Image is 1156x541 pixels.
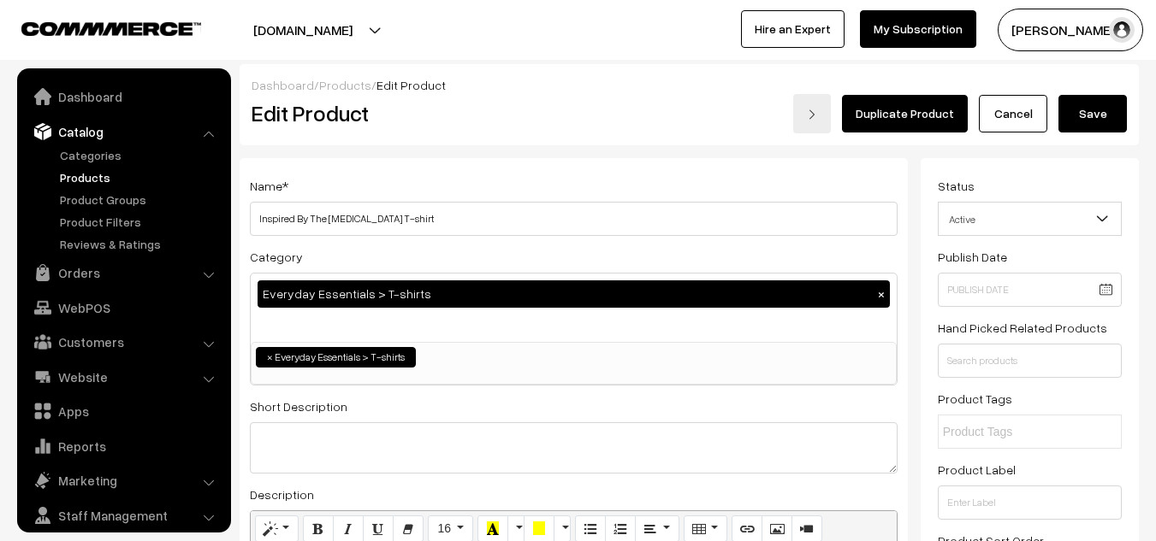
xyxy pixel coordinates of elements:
label: Status [938,177,975,195]
input: Enter Label [938,485,1122,520]
a: Reviews & Ratings [56,235,225,253]
a: Product Groups [56,191,225,209]
li: Everyday Essentials > T-shirts [256,347,416,368]
a: Staff Management [21,500,225,531]
h2: Edit Product [252,100,602,126]
img: COMMMERCE [21,22,201,35]
label: Description [250,485,314,503]
label: Name [250,177,288,195]
a: Products [319,78,371,92]
a: Dashboard [252,78,314,92]
span: 16 [437,521,451,535]
input: Publish Date [938,273,1122,307]
a: My Subscription [860,10,976,48]
span: Active [939,204,1121,234]
input: Product Tags [943,423,1093,441]
a: Catalog [21,116,225,147]
a: Orders [21,257,225,288]
a: Dashboard [21,81,225,112]
div: / / [252,76,1127,94]
input: Name [250,202,898,236]
label: Product Label [938,461,1016,479]
a: Website [21,362,225,392]
span: × [267,350,273,365]
label: Publish Date [938,248,1007,266]
div: Everyday Essentials > T-shirts [258,280,890,308]
button: Save [1058,95,1127,132]
a: WebPOS [21,292,225,323]
img: right-arrow.png [807,109,817,120]
a: Products [56,168,225,186]
a: Product Filters [56,213,225,231]
label: Product Tags [938,390,1012,408]
a: Hire an Expert [741,10,845,48]
label: Hand Picked Related Products [938,319,1107,337]
label: Short Description [250,397,347,415]
img: user [1109,17,1135,43]
a: Categories [56,146,225,164]
a: COMMMERCE [21,17,171,38]
a: Duplicate Product [842,95,968,132]
input: Search products [938,344,1122,378]
span: Active [938,202,1122,236]
label: Category [250,248,303,266]
a: Marketing [21,465,225,496]
span: Edit Product [376,78,446,92]
button: × [874,286,889,302]
a: Customers [21,326,225,357]
a: Reports [21,431,225,462]
a: Cancel [979,95,1047,132]
button: [PERSON_NAME] [998,9,1143,51]
button: [DOMAIN_NAME] [193,9,412,51]
a: Apps [21,396,225,426]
